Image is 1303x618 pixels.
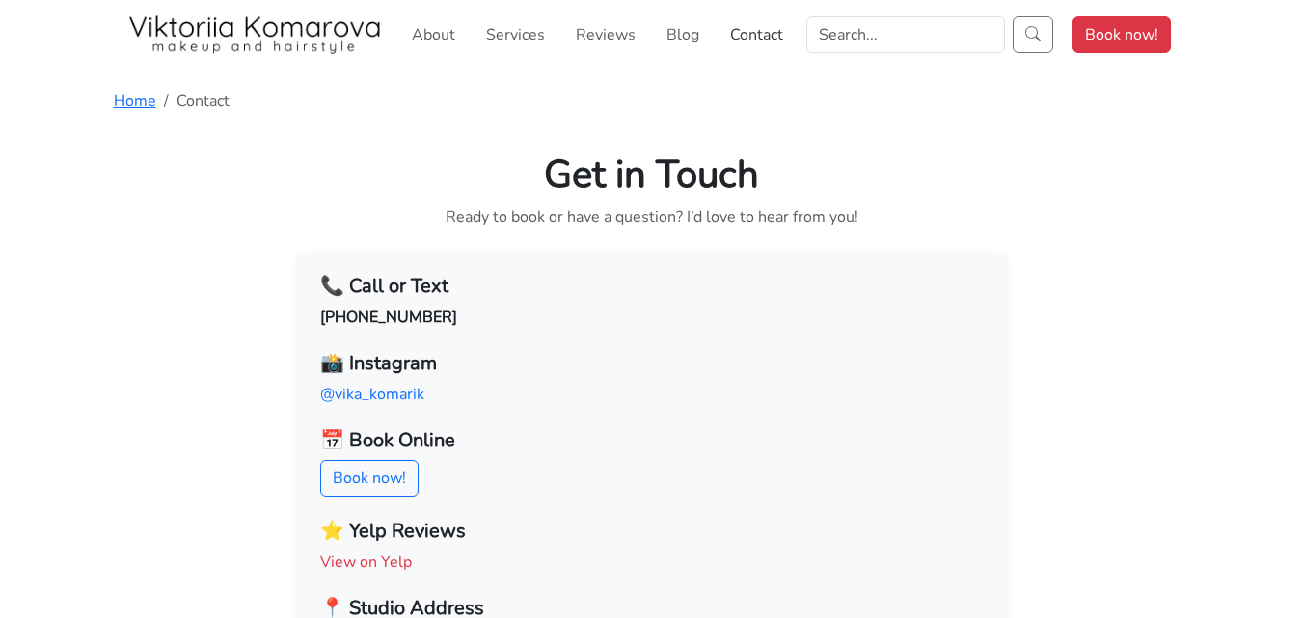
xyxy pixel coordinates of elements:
[125,15,386,54] img: San Diego Makeup Artist Viktoriia Komarova
[806,16,1005,53] input: Search
[568,15,643,54] a: Reviews
[1072,16,1171,53] a: Book now!
[320,520,984,543] h5: ⭐ Yelp Reviews
[320,460,419,497] a: Book now!
[320,275,984,298] h5: 📞 Call or Text
[156,90,230,113] li: Contact
[320,384,424,405] a: @vika_komarik
[114,205,1190,228] p: Ready to book or have a question? I’d love to hear from you!
[320,307,457,328] a: [PHONE_NUMBER]
[320,352,984,375] h5: 📸 Instagram
[320,551,412,573] a: View on Yelp
[478,15,553,54] a: Services
[114,90,1190,113] nav: breadcrumb
[114,91,156,112] a: Home
[320,429,984,452] h5: 📅 Book Online
[722,15,791,54] a: Contact
[404,15,463,54] a: About
[659,15,707,54] a: Blog
[114,151,1190,198] h1: Get in Touch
